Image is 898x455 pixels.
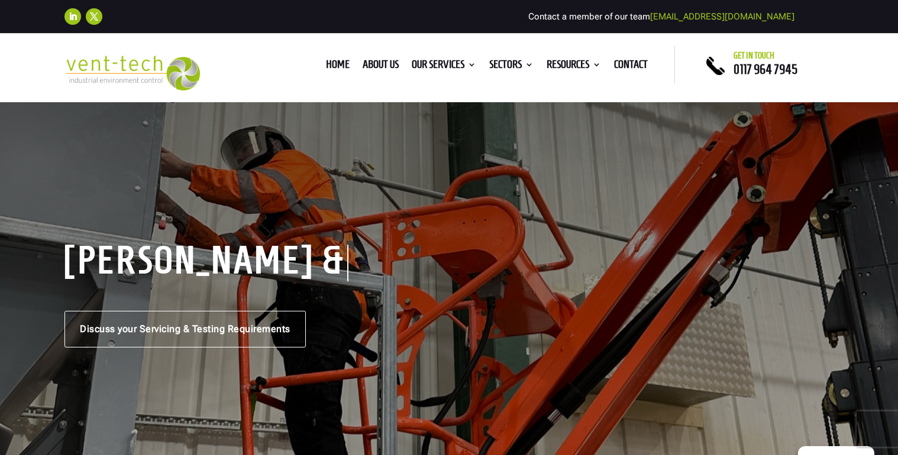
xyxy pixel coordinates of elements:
[734,62,797,76] a: 0117 964 7945
[326,60,350,73] a: Home
[363,60,399,73] a: About us
[64,56,200,90] img: 2023-09-27T08_35_16.549ZVENT-TECH---Clear-background
[650,11,794,22] a: [EMAIL_ADDRESS][DOMAIN_NAME]
[64,245,348,281] h1: [PERSON_NAME] & Testing: From [GEOGRAPHIC_DATA] to [GEOGRAPHIC_DATA] & Beyond
[412,60,476,73] a: Our Services
[64,311,306,347] a: Discuss your Servicing & Testing Requirements
[528,11,794,22] span: Contact a member of our team
[489,60,534,73] a: Sectors
[86,8,102,25] a: Follow on X
[734,51,774,60] span: Get in touch
[614,60,648,73] a: Contact
[64,8,81,25] a: Follow on LinkedIn
[547,60,601,73] a: Resources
